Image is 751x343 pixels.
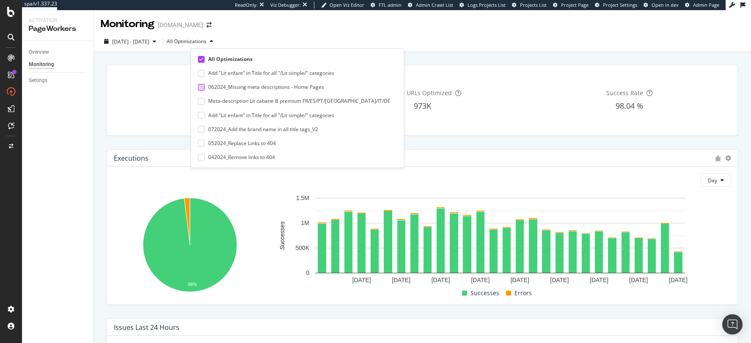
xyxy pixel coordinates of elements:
[514,288,532,298] span: Errors
[629,277,648,283] text: [DATE]
[384,89,452,97] span: Unique URLs Optimized
[101,17,154,31] div: Monitoring
[29,17,87,24] div: Activation
[167,39,206,44] div: All Optimizations
[29,48,49,57] div: Overview
[693,2,719,8] span: Admin Page
[296,195,309,202] text: 1.5M
[379,2,402,8] span: FTL admin
[685,2,719,8] a: Admin Page
[616,101,643,111] span: 98.04 %
[114,154,149,162] div: Executions
[208,98,391,105] div: Meta-description Lit cabane B premium FR/ES/PT/[GEOGRAPHIC_DATA]/IT/DE
[295,245,309,252] text: 500K
[520,2,547,8] span: Projects List
[550,277,569,283] text: [DATE]
[188,282,197,287] text: 98%
[715,156,721,162] div: bug
[392,277,410,283] text: [DATE]
[414,101,431,111] span: 973K
[470,288,499,298] span: Successes
[708,177,717,184] span: Day
[29,24,87,34] div: PageWorkers
[330,2,364,8] span: Open Viz Editor
[114,323,179,332] div: Issues Last 24 Hours
[432,277,450,283] text: [DATE]
[371,2,402,8] a: FTL admin
[468,2,506,8] span: Logs Projects List
[701,173,731,187] button: Day
[208,55,253,63] div: All Optimizations
[416,2,453,8] span: Admin Crawl List
[553,2,589,8] a: Project Page
[208,70,334,77] div: Add "Lit enfant" in Title for all "/Lit simple/" categories
[235,2,258,8] div: ReadOnly:
[722,314,743,335] div: Open Intercom Messenger
[208,154,275,161] div: 042024_Remove links to 404
[595,2,637,8] a: Project Settings
[101,35,160,48] button: [DATE] - [DATE]
[167,35,217,48] button: All Optimizations
[158,21,203,29] div: [DOMAIN_NAME]
[208,112,334,119] div: Add "Lit enfant" in Title for all "/Lit simple/" categories
[279,221,286,250] text: Successes
[352,277,371,283] text: [DATE]
[644,2,679,8] a: Open in dev
[270,2,301,8] div: Viz Debugger:
[29,76,88,85] a: Settings
[471,277,490,283] text: [DATE]
[208,126,318,133] div: 072024_Add the brand name in all title tags_V2
[652,2,679,8] span: Open in dev
[603,2,637,8] span: Project Settings
[512,2,547,8] a: Projects List
[29,48,88,57] a: Overview
[208,140,276,147] div: 052024_Replace Links to 404
[29,60,88,69] a: Monitoring
[511,277,529,283] text: [DATE]
[561,2,589,8] span: Project Page
[114,194,266,298] svg: A chart.
[29,76,47,85] div: Settings
[606,89,643,97] span: Success Rate
[112,38,149,45] span: [DATE] - [DATE]
[306,270,309,277] text: 0
[29,60,54,69] div: Monitoring
[408,2,453,8] a: Admin Crawl List
[590,277,608,283] text: [DATE]
[206,22,212,28] div: arrow-right-arrow-left
[321,2,364,8] a: Open Viz Editor
[269,194,732,288] svg: A chart.
[669,277,688,283] text: [DATE]
[208,84,324,91] div: 062024_Missing meta descriptions - Home Pages
[459,2,506,8] a: Logs Projects List
[301,220,309,227] text: 1M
